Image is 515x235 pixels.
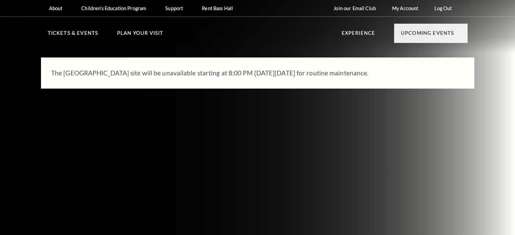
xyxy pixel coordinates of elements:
[202,5,233,11] p: Rent Bass Hall
[49,5,63,11] p: About
[51,68,444,78] p: The [GEOGRAPHIC_DATA] site will be unavailable starting at 8:00 PM [DATE][DATE] for routine maint...
[165,5,183,11] p: Support
[117,29,164,41] p: Plan Your Visit
[81,5,146,11] p: Children's Education Program
[48,29,99,41] p: Tickets & Events
[401,29,454,41] p: Upcoming Events
[342,29,375,41] p: Experience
